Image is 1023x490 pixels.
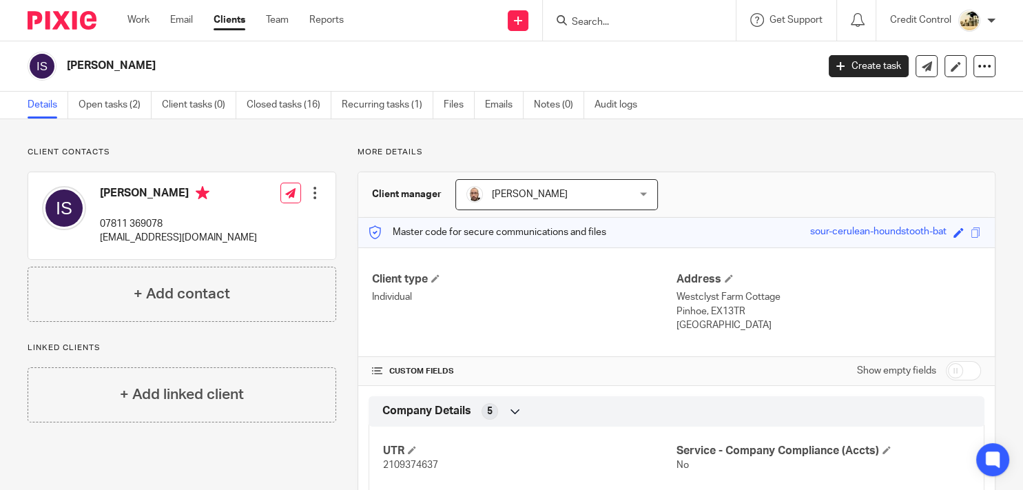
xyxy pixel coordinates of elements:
a: Files [444,92,475,119]
h3: Client manager [372,187,442,201]
span: 2109374637 [383,460,438,470]
h4: CUSTOM FIELDS [372,366,676,377]
img: svg%3E [28,52,56,81]
a: Team [266,13,289,27]
img: Pixie [28,11,96,30]
p: [GEOGRAPHIC_DATA] [676,318,981,332]
a: Reports [309,13,344,27]
a: Clients [214,13,245,27]
img: svg%3E [42,186,86,230]
a: Notes (0) [534,92,584,119]
span: Company Details [382,404,471,418]
h4: + Add contact [134,283,230,305]
h4: UTR [383,444,676,458]
img: Daryl.jpg [466,186,483,203]
a: Audit logs [595,92,648,119]
h4: Service - Company Compliance (Accts) [676,444,970,458]
span: [PERSON_NAME] [492,190,568,199]
a: Email [170,13,193,27]
div: sour-cerulean-houndstooth-bat [810,225,947,241]
span: 5 [487,405,493,418]
p: Pinhoe, EX13TR [676,305,981,318]
a: Create task [829,55,909,77]
span: No [676,460,689,470]
p: Individual [372,290,676,304]
a: Recurring tasks (1) [342,92,433,119]
p: Westclyst Farm Cottage [676,290,981,304]
p: More details [358,147,995,158]
a: Client tasks (0) [162,92,236,119]
a: Emails [485,92,524,119]
p: 07811 369078 [100,217,257,231]
a: Open tasks (2) [79,92,152,119]
h4: [PERSON_NAME] [100,186,257,203]
h4: Client type [372,272,676,287]
input: Search [570,17,694,29]
img: 1000002134.jpg [958,10,980,32]
a: Closed tasks (16) [247,92,331,119]
p: Credit Control [890,13,951,27]
label: Show empty fields [857,364,936,378]
p: Master code for secure communications and files [369,225,606,239]
p: Linked clients [28,343,336,354]
span: Get Support [769,15,823,25]
a: Details [28,92,68,119]
a: Work [127,13,149,27]
h4: + Add linked client [120,384,244,405]
p: [EMAIL_ADDRESS][DOMAIN_NAME] [100,231,257,245]
h2: [PERSON_NAME] [67,59,660,73]
p: Client contacts [28,147,336,158]
h4: Address [676,272,981,287]
i: Primary [196,186,209,200]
